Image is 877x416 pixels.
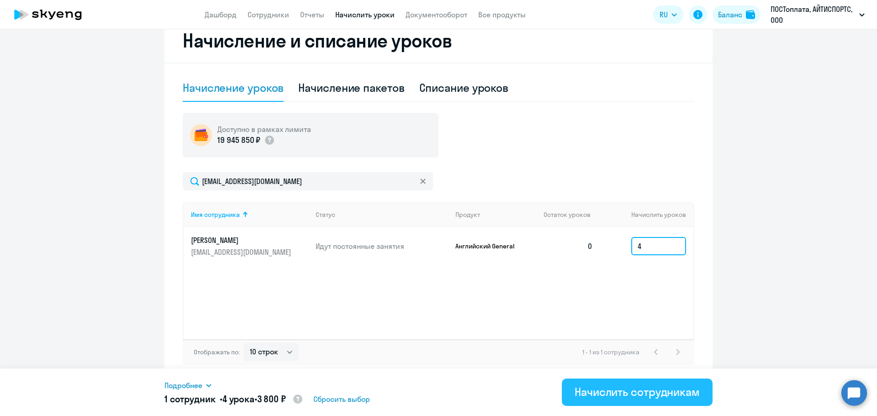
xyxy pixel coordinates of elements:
a: [PERSON_NAME][EMAIL_ADDRESS][DOMAIN_NAME] [191,235,308,257]
div: Остаток уроков [544,211,600,219]
p: ПОСТоплата, АЙТИСПОРТС, ООО [771,4,856,26]
span: Отображать по: [194,348,240,356]
a: Дашборд [205,10,237,19]
button: Балансbalance [713,5,761,24]
div: Продукт [455,211,480,219]
img: wallet-circle.png [190,124,212,146]
span: Подробнее [164,380,202,391]
div: Начисление уроков [183,80,284,95]
span: RU [660,9,668,20]
th: Начислить уроков [600,202,693,227]
div: Списание уроков [419,80,509,95]
h5: 1 сотрудник • • [164,393,303,406]
p: 19 945 850 ₽ [217,134,260,146]
h2: Начисление и списание уроков [183,30,694,52]
button: RU [653,5,683,24]
p: [PERSON_NAME] [191,235,293,245]
p: [EMAIL_ADDRESS][DOMAIN_NAME] [191,247,293,257]
a: Все продукты [478,10,526,19]
button: ПОСТоплата, АЙТИСПОРТС, ООО [766,4,869,26]
div: Баланс [718,9,742,20]
div: Имя сотрудника [191,211,240,219]
h5: Доступно в рамках лимита [217,124,311,134]
span: Остаток уроков [544,211,591,219]
span: 4 урока [222,393,254,405]
a: Документооборот [406,10,467,19]
span: Сбросить выбор [313,394,370,405]
span: 3 800 ₽ [257,393,286,405]
div: Статус [316,211,448,219]
button: Начислить сотрудникам [562,379,713,406]
a: Отчеты [300,10,324,19]
div: Имя сотрудника [191,211,308,219]
p: Идут постоянные занятия [316,241,448,251]
p: Английский General [455,242,524,250]
div: Продукт [455,211,537,219]
div: Начислить сотрудникам [575,384,700,399]
div: Статус [316,211,335,219]
input: Поиск по имени, email, продукту или статусу [183,172,433,190]
span: 1 - 1 из 1 сотрудника [582,348,639,356]
img: balance [746,10,755,19]
a: Начислить уроки [335,10,395,19]
td: 0 [536,227,600,265]
a: Сотрудники [248,10,289,19]
div: Начисление пакетов [298,80,404,95]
